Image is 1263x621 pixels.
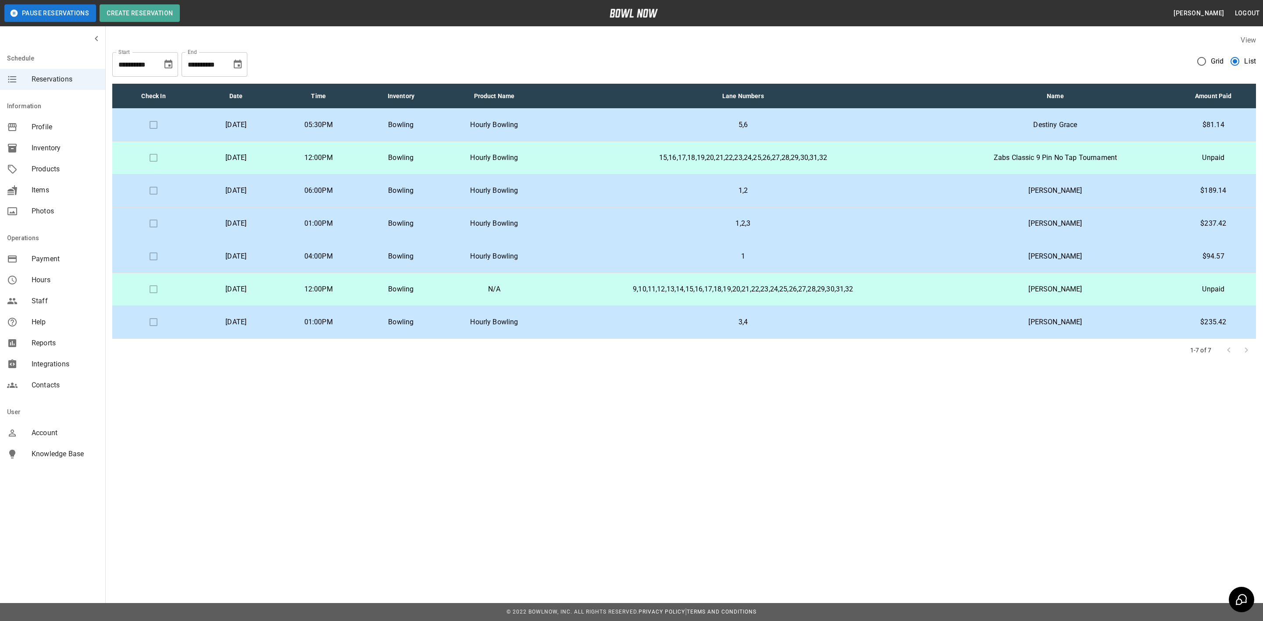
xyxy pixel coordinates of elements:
span: © 2022 BowlNow, Inc. All Rights Reserved. [507,609,639,615]
p: [PERSON_NAME] [947,218,1163,229]
p: [DATE] [202,153,270,163]
img: logo [610,9,658,18]
span: Integrations [32,359,98,369]
p: Unpaid [1178,284,1249,295]
th: Name [940,84,1170,109]
span: Photos [32,206,98,216]
p: [DATE] [202,218,270,229]
span: List [1244,56,1256,67]
p: 04:00PM [284,251,353,262]
p: Hourly Bowling [449,153,539,163]
button: Create Reservation [100,4,180,22]
p: Bowling [367,120,435,130]
p: [PERSON_NAME] [947,185,1163,196]
p: Unpaid [1178,153,1249,163]
button: Pause Reservations [4,4,96,22]
p: 15,16,17,18,19,20,21,22,23,24,25,26,27,28,29,30,31,32 [553,153,933,163]
p: $81.14 [1178,120,1249,130]
p: 5,6 [553,120,933,130]
p: Hourly Bowling [449,251,539,262]
p: Zabs Classic 9 Pin No Tap Tournament [947,153,1163,163]
span: Items [32,185,98,195]
p: Hourly Bowling [449,317,539,327]
p: [DATE] [202,284,270,295]
span: Account [32,428,98,438]
p: 06:00PM [284,185,353,196]
p: [DATE] [202,317,270,327]
button: Choose date, selected date is Sep 1, 2025 [160,56,177,73]
p: $237.42 [1178,218,1249,229]
th: Inventory [360,84,442,109]
p: [DATE] [202,120,270,130]
span: Staff [32,296,98,306]
p: Destiny Grace [947,120,1163,130]
p: 9,10,11,12,13,14,15,16,17,18,19,20,21,22,23,24,25,26,27,28,29,30,31,32 [553,284,933,295]
th: Time [277,84,360,109]
p: Hourly Bowling [449,120,539,130]
span: Payment [32,254,98,264]
button: Choose date, selected date is Sep 30, 2025 [229,56,246,73]
th: Lane Numbers [546,84,940,109]
th: Check In [112,84,195,109]
p: Hourly Bowling [449,218,539,229]
span: Grid [1211,56,1224,67]
label: View [1241,36,1256,44]
span: Profile [32,122,98,132]
p: 1 [553,251,933,262]
p: 1,2 [553,185,933,196]
a: Privacy Policy [639,609,685,615]
span: Contacts [32,380,98,390]
span: Inventory [32,143,98,153]
p: $235.42 [1178,317,1249,327]
span: Products [32,164,98,174]
p: N/A [449,284,539,295]
p: Bowling [367,185,435,196]
p: $189.14 [1178,185,1249,196]
p: $94.57 [1178,251,1249,262]
button: [PERSON_NAME] [1170,5,1227,21]
p: [DATE] [202,251,270,262]
span: Reservations [32,74,98,85]
p: Bowling [367,251,435,262]
th: Product Name [442,84,546,109]
p: 1-7 of 7 [1190,346,1211,355]
span: Knowledge Base [32,449,98,459]
th: Amount Paid [1171,84,1256,109]
span: Help [32,317,98,327]
p: [DATE] [202,185,270,196]
p: 01:00PM [284,218,353,229]
p: Bowling [367,284,435,295]
p: 05:30PM [284,120,353,130]
span: Hours [32,275,98,285]
p: [PERSON_NAME] [947,251,1163,262]
p: Bowling [367,153,435,163]
p: Bowling [367,218,435,229]
button: Logout [1231,5,1263,21]
p: 01:00PM [284,317,353,327]
p: [PERSON_NAME] [947,317,1163,327]
p: 12:00PM [284,284,353,295]
p: 1,2,3 [553,218,933,229]
p: 12:00PM [284,153,353,163]
p: Bowling [367,317,435,327]
p: [PERSON_NAME] [947,284,1163,295]
span: Reports [32,338,98,348]
a: Terms and Conditions [687,609,756,615]
th: Date [195,84,277,109]
p: Hourly Bowling [449,185,539,196]
p: 3,4 [553,317,933,327]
